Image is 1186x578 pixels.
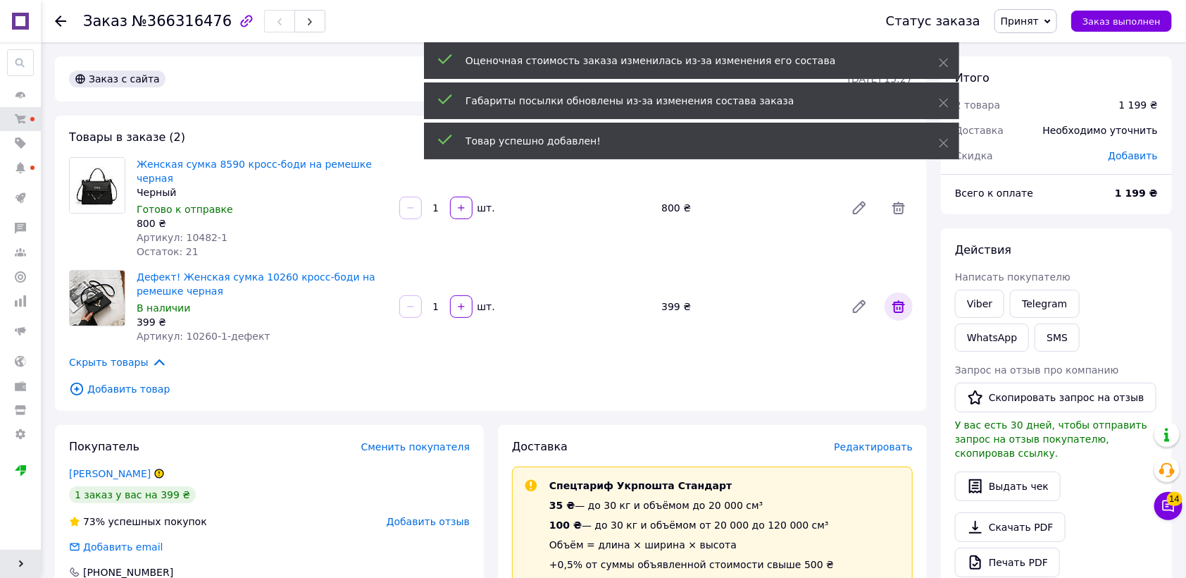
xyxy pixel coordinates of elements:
[1035,324,1080,352] button: SMS
[549,498,834,512] div: — до 30 кг и объёмом до 20 000 см³
[1010,290,1079,318] a: Telegram
[955,548,1060,577] a: Печать PDF
[955,71,990,85] span: Итого
[69,355,167,370] span: Скрыть товары
[549,518,834,532] div: — до 30 кг и объёмом от 20 000 до 120 000 см³
[955,472,1061,501] button: Выдать чек
[137,185,388,199] div: Черный
[955,324,1029,352] a: WhatsApp
[70,271,125,326] img: Дефект! Женская сумка 10260 кросс-боди на ремешке черная
[955,125,1004,136] span: Доставка
[549,480,732,491] span: Спецтариф Укрпошта Стандарт
[1119,98,1158,112] div: 1 199 ₴
[955,383,1156,412] button: Скопировать запрос на отзыв
[466,94,904,108] div: Габариты посылки обновлены из-за изменения состава заказа
[1154,492,1182,520] button: Чат с покупателем14
[83,516,105,527] span: 73%
[466,134,904,148] div: Товар успешно добавлен!
[1035,115,1166,146] div: Необходимо уточнить
[69,381,913,397] span: Добавить товар
[955,419,1147,459] span: У вас есть 30 дней, чтобы отправить запрос на отзыв покупателю, скопировав ссылку.
[845,194,873,222] a: Редактировать
[466,54,904,68] div: Оценочная стоимость заказа изменилась из-за изменения его состава
[885,194,913,222] span: Удалить
[656,198,839,218] div: 800 ₴
[474,201,497,215] div: шт.
[70,158,125,213] img: Женская сумка 8590 кросс-боди на ремешке черная
[955,512,1066,542] a: Скачать PDF
[1115,187,1158,199] b: 1 199 ₴
[69,440,139,453] span: Покупатель
[656,297,839,316] div: 399 ₴
[69,515,207,529] div: успешных покупок
[361,441,470,453] span: Сменить покупателя
[549,538,834,552] div: Объём = длина × ширина × высота
[955,150,993,161] span: Скидка
[137,302,190,314] span: В наличии
[137,216,388,230] div: 800 ₴
[955,271,1070,283] span: Написать покупателю
[1071,11,1172,32] button: Заказ выполнен
[549,500,575,511] span: 35 ₴
[1109,150,1158,161] span: Добавить
[69,130,185,144] span: Товары в заказе (2)
[474,300,497,314] div: шт.
[82,540,165,554] div: Добавить email
[137,204,233,215] span: Готово к отправке
[955,290,1004,318] a: Viber
[68,540,165,554] div: Добавить email
[137,315,388,329] div: 399 ₴
[69,70,166,87] div: Заказ с сайта
[549,519,582,531] span: 100 ₴
[69,468,151,479] a: [PERSON_NAME]
[886,14,980,28] div: Статус заказа
[69,486,196,503] div: 1 заказ у вас на 399 ₴
[387,516,470,527] span: Добавить отзыв
[137,271,375,297] a: Дефект! Женская сумка 10260 кросс-боди на ремешке черная
[137,331,270,342] span: Артикул: 10260-1-дефект
[845,293,873,321] a: Редактировать
[83,13,127,30] span: Заказ
[55,14,66,28] div: Вернуться назад
[1167,492,1182,506] span: 14
[955,99,1000,111] span: 2 товара
[955,187,1033,199] span: Всего к оплате
[512,440,568,453] span: Доставка
[137,159,372,184] a: Женская сумка 8590 кросс-боди на ремешке черная
[137,232,227,243] span: Артикул: 10482-1
[955,364,1119,376] span: Запрос на отзыв про компанию
[834,441,913,453] span: Редактировать
[549,558,834,572] div: +0,5% от суммы объявленной стоимости свыше 500 ₴
[885,293,913,321] span: Удалить
[1082,16,1161,27] span: Заказ выполнен
[137,246,199,257] span: Остаток: 21
[1001,16,1039,27] span: Принят
[955,243,1011,257] span: Действия
[132,13,232,30] span: №366316476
